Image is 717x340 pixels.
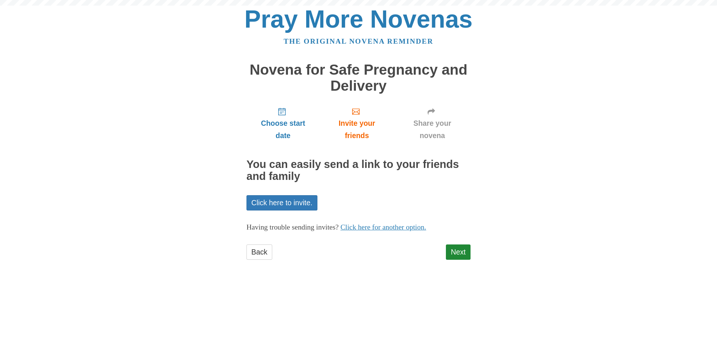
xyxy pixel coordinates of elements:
a: Next [446,244,471,260]
span: Choose start date [254,117,312,142]
a: Back [246,244,272,260]
span: Share your novena [401,117,463,142]
a: The original novena reminder [284,37,434,45]
span: Invite your friends [327,117,387,142]
a: Pray More Novenas [245,5,473,33]
span: Having trouble sending invites? [246,223,339,231]
h2: You can easily send a link to your friends and family [246,159,471,183]
h1: Novena for Safe Pregnancy and Delivery [246,62,471,94]
a: Click here for another option. [341,223,426,231]
a: Share your novena [394,101,471,146]
a: Choose start date [246,101,320,146]
a: Invite your friends [320,101,394,146]
a: Click here to invite. [246,195,317,210]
